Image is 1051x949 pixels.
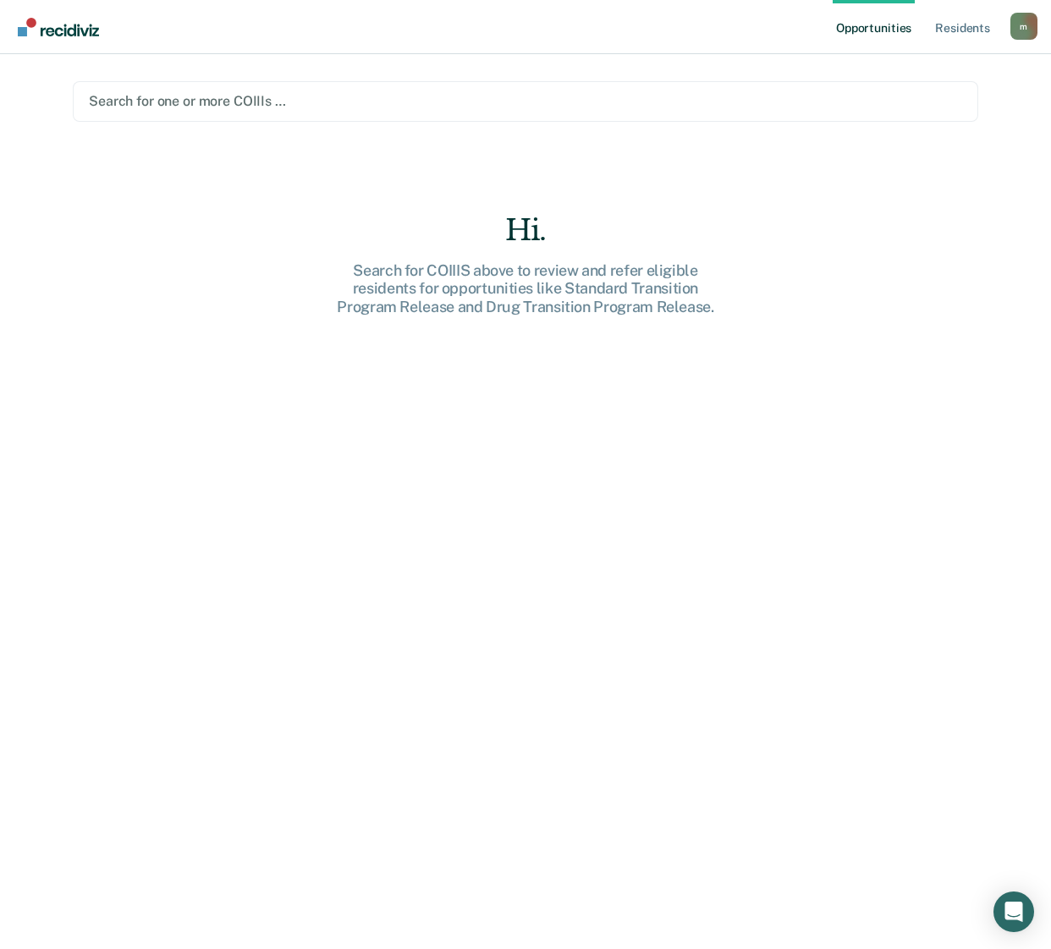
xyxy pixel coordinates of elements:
div: Search for COIIIS above to review and refer eligible residents for opportunities like Standard Tr... [255,261,796,316]
img: Recidiviz [18,18,99,36]
div: m [1010,13,1037,40]
button: Profile dropdown button [1010,13,1037,40]
div: Open Intercom Messenger [993,891,1034,932]
div: Hi. [255,213,796,248]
